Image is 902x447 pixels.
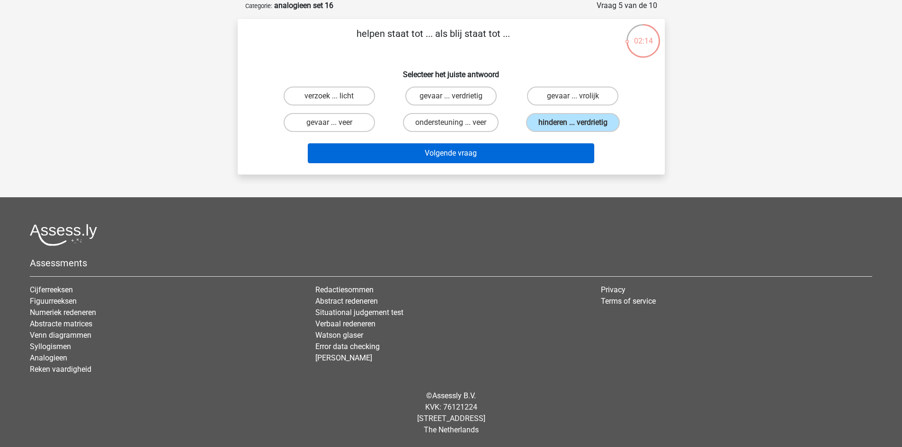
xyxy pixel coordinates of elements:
[30,353,67,362] a: Analogieen
[315,331,363,340] a: Watson glaser
[405,87,497,105] label: gevaar ... verdrietig
[274,1,333,10] strong: analogieen set 16
[30,285,73,294] a: Cijferreeksen
[308,143,594,163] button: Volgende vraag
[245,2,272,9] small: Categorie:
[30,342,71,351] a: Syllogismen
[526,113,620,132] label: hinderen ... verdrietig
[315,308,403,317] a: Situational judgement test
[432,391,476,400] a: Assessly B.V.
[30,319,92,328] a: Abstracte matrices
[315,342,380,351] a: Error data checking
[315,319,375,328] a: Verbaal redeneren
[625,23,661,47] div: 02:14
[30,257,872,269] h5: Assessments
[30,365,91,374] a: Reken vaardigheid
[403,113,499,132] label: ondersteuning ... veer
[30,308,96,317] a: Numeriek redeneren
[527,87,618,105] label: gevaar ... vrolijk
[315,297,378,306] a: Abstract redeneren
[601,297,656,306] a: Terms of service
[315,285,374,294] a: Redactiesommen
[284,87,375,105] label: verzoek ... licht
[601,285,625,294] a: Privacy
[30,331,91,340] a: Venn diagrammen
[30,297,77,306] a: Figuurreeksen
[253,62,650,79] h6: Selecteer het juiste antwoord
[23,383,879,443] div: © KVK: 76121224 [STREET_ADDRESS] The Netherlands
[253,26,614,55] p: helpen staat tot ... als blij staat tot ...
[30,224,97,246] img: Assessly logo
[284,113,375,132] label: gevaar ... veer
[315,353,372,362] a: [PERSON_NAME]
